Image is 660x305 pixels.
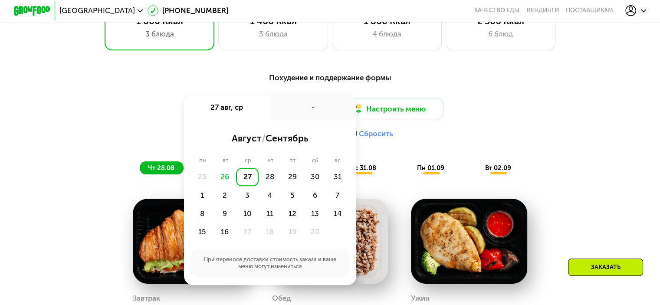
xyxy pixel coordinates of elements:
[326,157,349,164] div: вс
[304,168,326,186] div: 30
[148,5,228,16] a: [PHONE_NUMBER]
[191,223,213,241] div: 15
[359,129,393,138] button: Сбросить
[191,168,213,186] div: 25
[114,29,205,39] div: 3 блюда
[281,186,304,204] div: 5
[59,72,601,83] div: Похудение и поддержание формы
[191,204,213,223] div: 8
[228,29,319,39] div: 3 блюда
[455,29,546,39] div: 6 блюд
[417,164,444,172] span: пн 01.09
[236,157,259,164] div: ср
[341,29,432,39] div: 4 блюда
[191,157,214,164] div: пн
[259,223,281,241] div: 18
[351,164,376,172] span: вс 31.08
[282,157,304,164] div: пт
[304,186,326,204] div: 6
[213,223,236,241] div: 16
[213,186,236,204] div: 2
[326,168,349,186] div: 31
[213,204,236,223] div: 9
[304,204,326,223] div: 13
[236,204,259,223] div: 10
[236,186,259,204] div: 3
[259,186,281,204] div: 4
[214,157,236,164] div: вт
[259,168,281,186] div: 28
[566,7,613,14] div: поставщикам
[304,223,326,241] div: 20
[568,259,643,276] div: Заказать
[266,133,309,144] span: сентябрь
[184,95,270,120] div: 27 авг, ср
[485,164,511,172] span: вт 02.09
[281,168,304,186] div: 29
[259,204,281,223] div: 11
[213,168,236,186] div: 26
[59,7,135,14] span: [GEOGRAPHIC_DATA]
[281,223,304,241] div: 19
[259,157,282,164] div: чт
[191,186,213,204] div: 1
[270,95,356,120] div: -
[236,168,259,186] div: 27
[304,157,326,164] div: сб
[334,98,444,120] button: Настроить меню
[148,164,174,172] span: чт 28.08
[326,186,349,204] div: 7
[526,7,558,14] a: Вендинги
[474,7,519,14] a: Качество еды
[236,223,259,241] div: 17
[281,204,304,223] div: 12
[191,249,348,278] div: При переносе доставки стоимость заказа и ваше меню могут измениться
[326,204,349,223] div: 14
[232,133,262,144] span: август
[262,133,266,144] span: /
